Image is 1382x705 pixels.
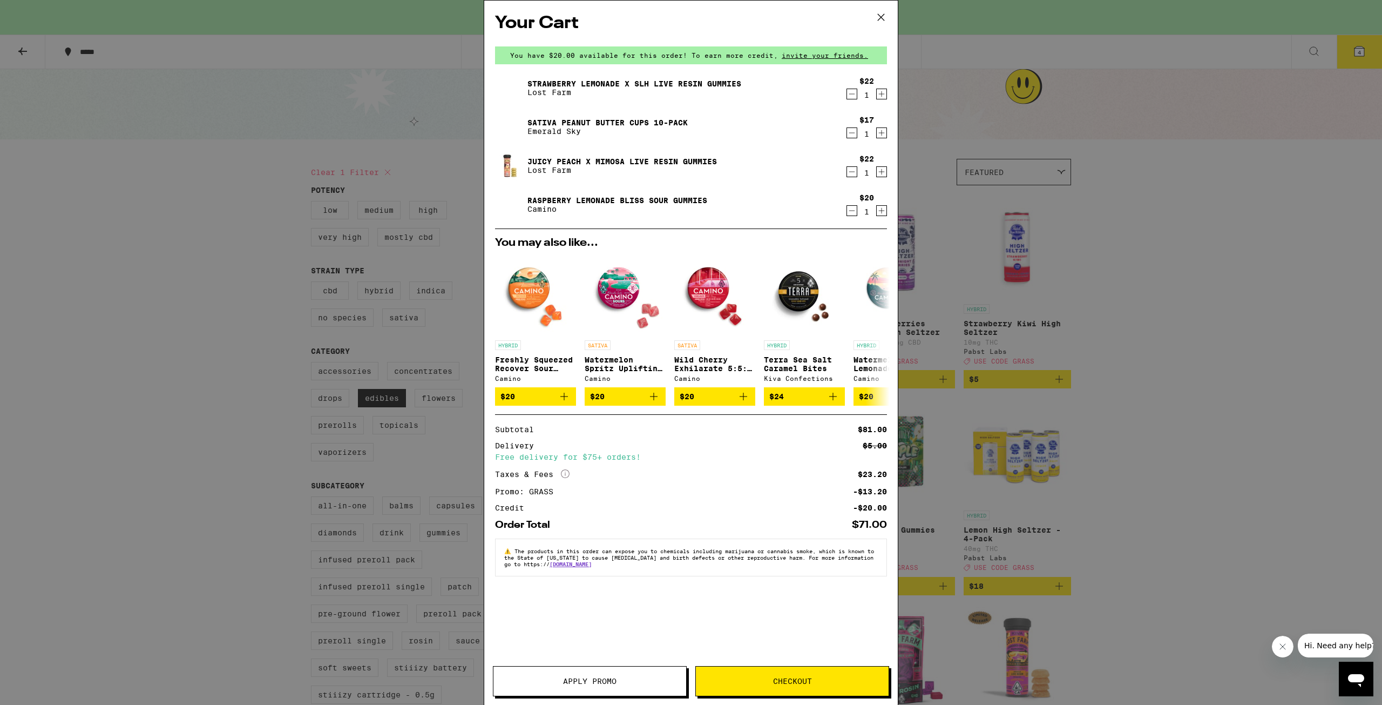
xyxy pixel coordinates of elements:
[764,387,845,406] button: Add to bag
[853,254,934,335] img: Camino - Watermelon Lemonade Bliss Gummies
[495,46,887,64] div: You have $20.00 available for this order! To earn more credit,invite your friends.
[495,254,576,387] a: Open page for Freshly Squeezed Recover Sour Gummies from Camino
[527,79,741,88] a: Strawberry Lemonade x SLH Live Resin Gummies
[527,118,688,127] a: Sativa Peanut Butter Cups 10-Pack
[764,254,845,387] a: Open page for Terra Sea Salt Caramel Bites from Kiva Confections
[859,116,874,124] div: $17
[859,207,874,216] div: 1
[876,166,887,177] button: Increment
[859,77,874,85] div: $22
[876,89,887,99] button: Increment
[495,426,541,433] div: Subtotal
[1339,662,1373,696] iframe: Button to launch messaging window
[510,52,778,59] span: You have $20.00 available for this order! To earn more credit,
[527,88,741,97] p: Lost Farm
[495,453,887,461] div: Free delivery for $75+ orders!
[495,254,576,335] img: Camino - Freshly Squeezed Recover Sour Gummies
[1272,636,1293,657] iframe: Close message
[585,387,666,406] button: Add to bag
[876,127,887,138] button: Increment
[764,355,845,373] p: Terra Sea Salt Caramel Bites
[846,166,857,177] button: Decrement
[1298,634,1373,657] iframe: Message from company
[695,666,889,696] button: Checkout
[853,254,934,387] a: Open page for Watermelon Lemonade Bliss Gummies from Camino
[527,166,717,174] p: Lost Farm
[585,254,666,387] a: Open page for Watermelon Spritz Uplifting Sour Gummies from Camino
[495,340,521,350] p: HYBRID
[859,193,874,202] div: $20
[495,469,570,479] div: Taxes & Fees
[674,355,755,373] p: Wild Cherry Exhilarate 5:5:5 Gummies
[846,127,857,138] button: Decrement
[495,355,576,373] p: Freshly Squeezed Recover Sour Gummies
[778,52,872,59] span: invite your friends.
[764,254,845,335] img: Kiva Confections - Terra Sea Salt Caramel Bites
[773,677,812,685] span: Checkout
[495,151,525,181] img: Juicy Peach x Mimosa Live Resin Gummies
[859,130,874,138] div: 1
[585,375,666,382] div: Camino
[493,666,687,696] button: Apply Promo
[495,520,558,530] div: Order Total
[495,504,532,512] div: Credit
[858,471,887,478] div: $23.20
[863,442,887,449] div: $5.00
[859,392,873,401] span: $20
[495,488,561,495] div: Promo: GRASS
[590,392,605,401] span: $20
[846,89,857,99] button: Decrement
[495,442,541,449] div: Delivery
[550,561,592,567] a: [DOMAIN_NAME]
[495,238,887,249] h2: You may also like...
[859,169,874,177] div: 1
[876,205,887,216] button: Increment
[6,8,78,16] span: Hi. Need any help?
[859,155,874,163] div: $22
[680,392,694,401] span: $20
[846,205,857,216] button: Decrement
[674,254,755,387] a: Open page for Wild Cherry Exhilarate 5:5:5 Gummies from Camino
[527,157,717,166] a: Juicy Peach x Mimosa Live Resin Gummies
[495,11,887,36] h2: Your Cart
[563,677,617,685] span: Apply Promo
[585,340,611,350] p: SATIVA
[764,340,790,350] p: HYBRID
[853,387,934,406] button: Add to bag
[504,548,874,567] span: The products in this order can expose you to chemicals including marijuana or cannabis smoke, whi...
[853,340,879,350] p: HYBRID
[853,488,887,495] div: -$13.20
[769,392,784,401] span: $24
[527,127,688,136] p: Emerald Sky
[853,355,934,373] p: Watermelon Lemonade Bliss Gummies
[495,387,576,406] button: Add to bag
[674,340,700,350] p: SATIVA
[852,520,887,530] div: $71.00
[858,426,887,433] div: $81.00
[674,375,755,382] div: Camino
[504,548,514,554] span: ⚠️
[495,112,525,142] img: Sativa Peanut Butter Cups 10-Pack
[859,91,874,99] div: 1
[853,504,887,512] div: -$20.00
[853,375,934,382] div: Camino
[495,73,525,103] img: Strawberry Lemonade x SLH Live Resin Gummies
[527,205,707,213] p: Camino
[585,355,666,373] p: Watermelon Spritz Uplifting Sour Gummies
[495,190,525,220] img: Raspberry Lemonade Bliss Sour Gummies
[527,196,707,205] a: Raspberry Lemonade Bliss Sour Gummies
[495,375,576,382] div: Camino
[500,392,515,401] span: $20
[674,254,755,335] img: Camino - Wild Cherry Exhilarate 5:5:5 Gummies
[764,375,845,382] div: Kiva Confections
[674,387,755,406] button: Add to bag
[585,254,666,335] img: Camino - Watermelon Spritz Uplifting Sour Gummies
